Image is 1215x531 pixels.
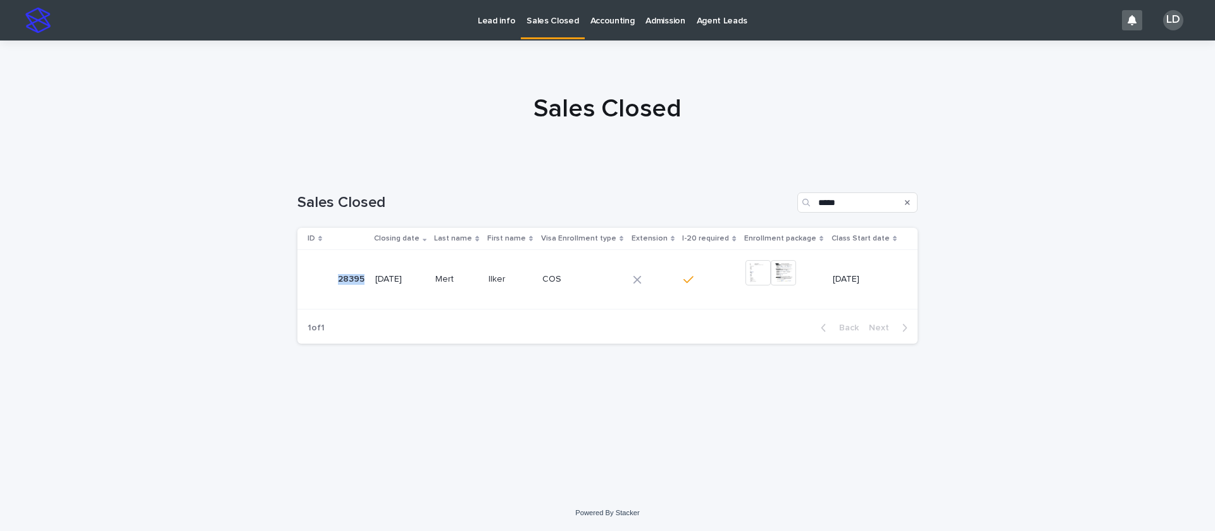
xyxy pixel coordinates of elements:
input: Search [797,192,918,213]
h1: Sales Closed [297,94,918,124]
p: First name [487,232,526,246]
p: I-20 required [682,232,729,246]
p: Ilker [489,272,508,285]
div: LD [1163,10,1183,30]
h1: Sales Closed [297,194,792,212]
p: 1 of 1 [297,313,335,344]
p: Class Start date [832,232,890,246]
img: stacker-logo-s-only.png [25,8,51,33]
span: Next [869,323,897,332]
p: Mert [435,272,456,285]
p: [DATE] [833,274,897,285]
p: ID [308,232,315,246]
p: Extension [632,232,668,246]
button: Back [811,322,864,334]
p: Enrollment package [744,232,816,246]
p: COS [542,274,613,285]
tr: 2839528395 [DATE]MertMert IlkerIlker COS[DATE] [297,250,918,309]
p: [DATE] [375,274,426,285]
a: Powered By Stacker [575,509,639,516]
span: Back [832,323,859,332]
p: 28395 [338,272,367,285]
p: Closing date [374,232,420,246]
button: Next [864,322,918,334]
p: Last name [434,232,472,246]
p: Visa Enrollment type [541,232,616,246]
